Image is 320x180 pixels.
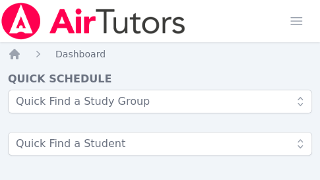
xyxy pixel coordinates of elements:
[8,132,312,156] input: Quick Find a Student
[8,47,312,61] nav: Breadcrumb
[55,47,106,61] a: Dashboard
[55,49,106,59] span: Dashboard
[8,90,312,113] input: Quick Find a Study Group
[8,71,312,87] h4: Quick Schedule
